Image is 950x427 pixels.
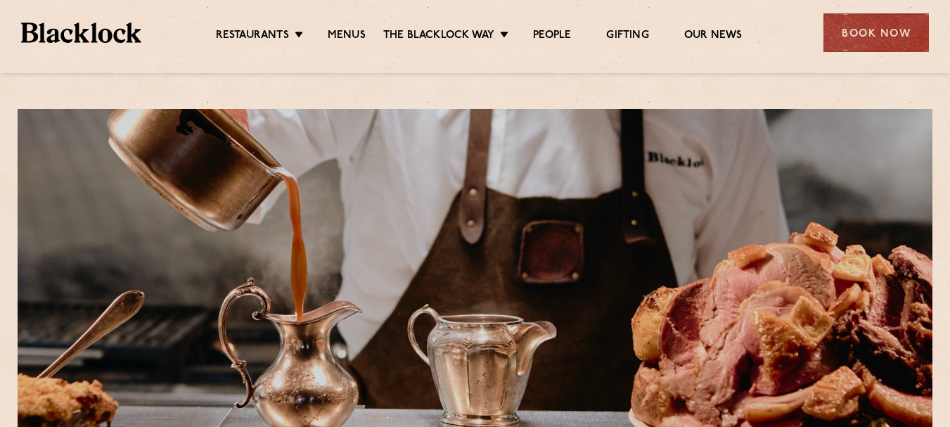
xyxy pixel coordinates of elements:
a: Gifting [606,29,648,44]
a: People [533,29,571,44]
img: BL_Textured_Logo-footer-cropped.svg [21,23,141,43]
div: Book Now [823,13,929,52]
a: The Blacklock Way [383,29,494,44]
a: Our News [684,29,743,44]
a: Menus [328,29,366,44]
a: Restaurants [216,29,289,44]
